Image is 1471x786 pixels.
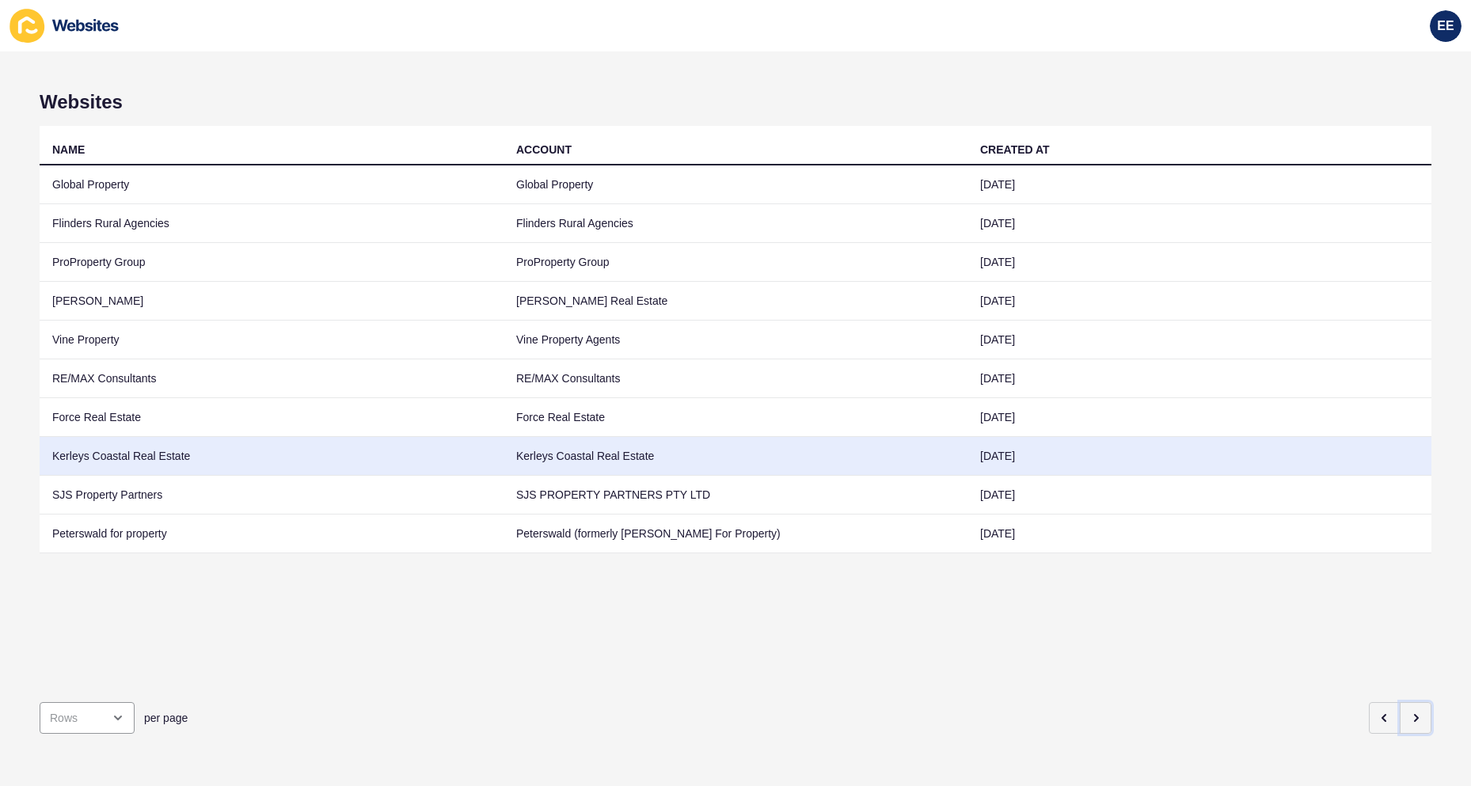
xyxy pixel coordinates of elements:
td: [DATE] [967,398,1431,437]
span: EE [1437,18,1454,34]
div: open menu [40,702,135,734]
td: SJS Property Partners [40,476,504,515]
td: [DATE] [967,282,1431,321]
td: Peterswald (formerly [PERSON_NAME] For Property) [504,515,967,553]
td: Global Property [504,165,967,204]
div: NAME [52,142,85,158]
span: per page [144,710,188,726]
td: [PERSON_NAME] Real Estate [504,282,967,321]
td: Vine Property [40,321,504,359]
td: Flinders Rural Agencies [40,204,504,243]
td: Vine Property Agents [504,321,967,359]
div: CREATED AT [980,142,1050,158]
td: [DATE] [967,476,1431,515]
td: SJS PROPERTY PARTNERS PTY LTD [504,476,967,515]
td: [DATE] [967,321,1431,359]
td: [DATE] [967,359,1431,398]
td: Kerleys Coastal Real Estate [40,437,504,476]
td: [PERSON_NAME] [40,282,504,321]
td: [DATE] [967,515,1431,553]
td: Force Real Estate [504,398,967,437]
td: Force Real Estate [40,398,504,437]
td: RE/MAX Consultants [40,359,504,398]
td: Kerleys Coastal Real Estate [504,437,967,476]
td: Peterswald for property [40,515,504,553]
h1: Websites [40,91,1431,113]
td: [DATE] [967,165,1431,204]
td: Global Property [40,165,504,204]
td: RE/MAX Consultants [504,359,967,398]
td: ProProperty Group [40,243,504,282]
div: ACCOUNT [516,142,572,158]
td: [DATE] [967,204,1431,243]
td: [DATE] [967,437,1431,476]
td: ProProperty Group [504,243,967,282]
td: [DATE] [967,243,1431,282]
td: Flinders Rural Agencies [504,204,967,243]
